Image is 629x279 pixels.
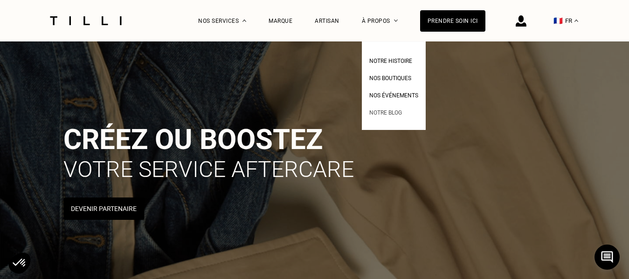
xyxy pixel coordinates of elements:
span: 🇫🇷 [553,16,563,25]
span: Nos événements [369,92,418,99]
img: icône connexion [516,15,526,27]
span: Notre blog [369,109,402,116]
a: Marque [269,18,292,24]
button: Devenir Partenaire [63,197,144,220]
span: Nos boutiques [369,75,411,82]
img: Menu déroulant à propos [394,20,398,22]
span: Créez ou boostez [63,123,323,156]
a: Prendre soin ici [420,10,485,32]
span: Notre histoire [369,58,412,64]
a: Artisan [315,18,339,24]
img: Logo du service de couturière Tilli [47,16,125,25]
a: Notre histoire [369,55,412,65]
img: Menu déroulant [242,20,246,22]
a: Nos événements [369,89,418,99]
a: Notre blog [369,107,402,116]
a: Nos boutiques [369,72,411,82]
img: menu déroulant [574,20,578,22]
